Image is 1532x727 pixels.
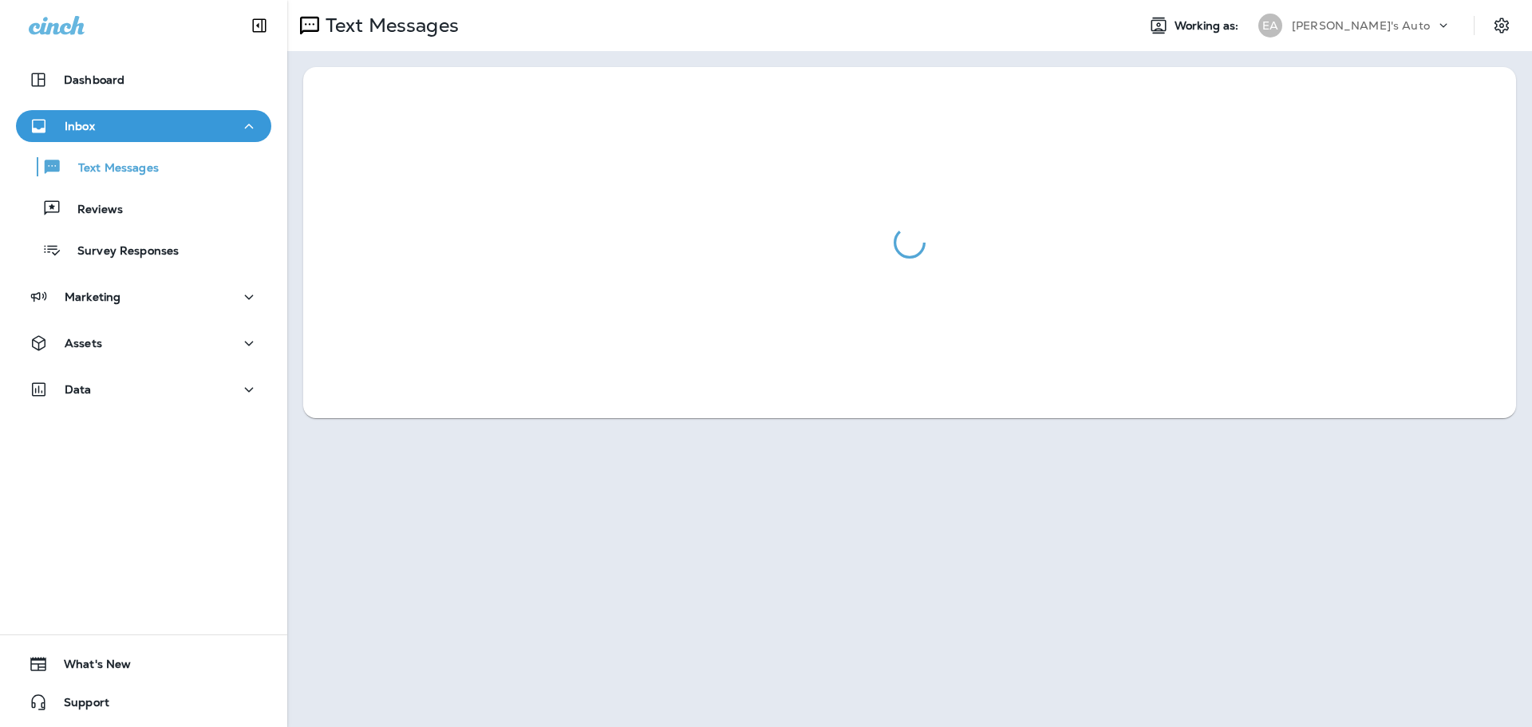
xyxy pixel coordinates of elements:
[16,192,271,225] button: Reviews
[48,696,109,715] span: Support
[16,64,271,96] button: Dashboard
[62,161,159,176] p: Text Messages
[61,203,123,218] p: Reviews
[61,244,179,259] p: Survey Responses
[48,658,131,677] span: What's New
[16,686,271,718] button: Support
[1487,11,1516,40] button: Settings
[319,14,459,38] p: Text Messages
[65,383,92,396] p: Data
[65,290,120,303] p: Marketing
[16,233,271,267] button: Survey Responses
[65,120,95,132] p: Inbox
[65,337,102,350] p: Assets
[16,281,271,313] button: Marketing
[64,73,124,86] p: Dashboard
[1292,19,1430,32] p: [PERSON_NAME]'s Auto
[16,327,271,359] button: Assets
[16,110,271,142] button: Inbox
[16,150,271,184] button: Text Messages
[1258,14,1282,38] div: EA
[237,10,282,41] button: Collapse Sidebar
[16,373,271,405] button: Data
[16,648,271,680] button: What's New
[1175,19,1242,33] span: Working as:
